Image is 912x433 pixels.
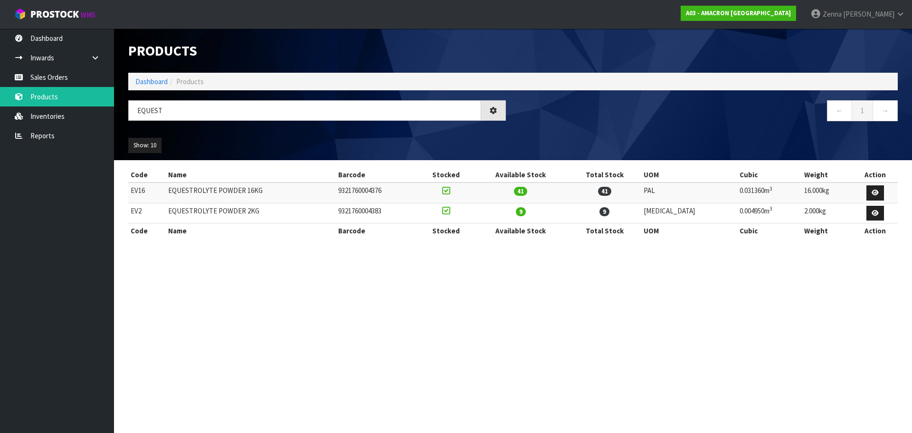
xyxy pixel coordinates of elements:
[166,223,336,239] th: Name
[641,223,737,239] th: UOM
[418,223,474,239] th: Stocked
[30,8,79,20] span: ProStock
[128,100,481,121] input: Search products
[135,77,168,86] a: Dashboard
[176,77,204,86] span: Products
[520,100,898,124] nav: Page navigation
[14,8,26,20] img: cube-alt.png
[737,183,801,203] td: 0.031360m
[336,223,418,239] th: Barcode
[737,223,801,239] th: Cubic
[128,43,506,58] h1: Products
[336,167,418,183] th: Barcode
[128,203,166,223] td: EV2
[128,167,166,183] th: Code
[474,223,568,239] th: Available Stock
[802,223,853,239] th: Weight
[166,167,336,183] th: Name
[873,100,898,121] a: →
[598,187,611,196] span: 41
[336,203,418,223] td: 9321760004383
[852,100,873,121] a: 1
[568,223,641,239] th: Total Stock
[737,203,801,223] td: 0.004950m
[641,183,737,203] td: PAL
[802,183,853,203] td: 16.000kg
[474,167,568,183] th: Available Stock
[599,207,609,216] span: 9
[641,167,737,183] th: UOM
[336,183,418,203] td: 9321760004376
[802,203,853,223] td: 2.000kg
[514,187,527,196] span: 41
[81,10,95,19] small: WMS
[769,205,772,212] sup: 3
[827,100,852,121] a: ←
[128,183,166,203] td: EV16
[418,167,474,183] th: Stocked
[641,203,737,223] td: [MEDICAL_DATA]
[128,223,166,239] th: Code
[516,207,526,216] span: 9
[166,203,336,223] td: EQUESTROLYTE POWDER 2KG
[802,167,853,183] th: Weight
[843,10,894,19] span: [PERSON_NAME]
[769,185,772,192] sup: 3
[853,167,898,183] th: Action
[823,10,842,19] span: Zenna
[166,183,336,203] td: EQUESTROLYTE POWDER 16KG
[853,223,898,239] th: Action
[686,9,791,17] strong: A03 - AMACRON [GEOGRAPHIC_DATA]
[568,167,641,183] th: Total Stock
[128,138,161,153] button: Show: 10
[737,167,801,183] th: Cubic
